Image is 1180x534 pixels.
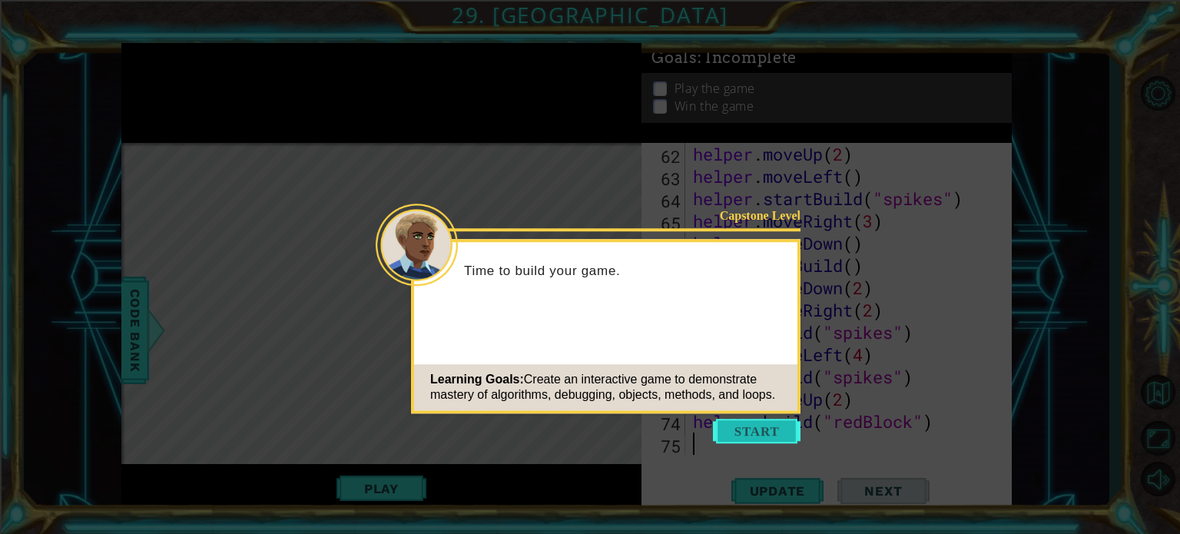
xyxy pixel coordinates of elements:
[6,6,1174,20] div: Sort A > Z
[464,263,787,280] p: Time to build your game.
[6,61,1174,75] div: Options
[430,373,524,386] span: Learning Goals:
[6,20,1174,34] div: Sort New > Old
[6,75,1174,89] div: Sign out
[6,103,1174,117] div: Move To ...
[6,34,1174,48] div: Move To ...
[713,419,800,443] button: Start
[703,207,800,224] div: Capstone Level
[6,89,1174,103] div: Rename
[430,373,775,401] span: Create an interactive game to demonstrate mastery of algorithms, debugging, objects, methods, and...
[6,48,1174,61] div: Delete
